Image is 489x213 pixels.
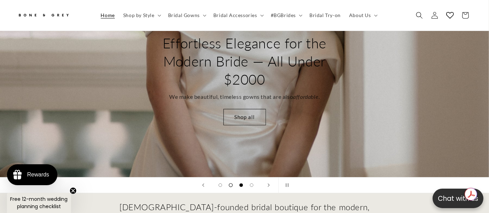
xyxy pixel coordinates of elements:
summary: About Us [345,8,380,23]
a: Shop all [223,109,266,125]
span: Shop by Style [123,12,155,18]
summary: Bridal Accessories [209,8,267,23]
img: Bone and Grey Bridal [17,10,70,21]
summary: Shop by Style [119,8,164,23]
button: Pause slideshow [278,177,294,193]
span: Bridal Accessories [213,12,257,18]
div: Rewards [27,172,49,178]
summary: Bridal Gowns [164,8,209,23]
button: Previous slide [196,177,211,193]
span: About Us [349,12,371,18]
p: We make beautiful, timeless gowns that are also . [169,92,320,102]
span: Free 12-month wedding planning checklist [10,196,68,210]
em: affordable [293,93,318,100]
summary: #BGBrides [267,8,305,23]
button: Next slide [261,177,276,193]
a: Bridal Try-on [305,8,345,23]
button: Open chatbox [433,189,483,208]
button: Load slide 3 of 4 [236,180,246,190]
span: Bridal Try-on [309,12,341,18]
button: Load slide 2 of 4 [226,180,236,190]
h2: Effortless Elegance for the Modern Bride — All Under $2000 [162,34,327,88]
button: Load slide 4 of 4 [246,180,257,190]
span: #BGBrides [271,12,296,18]
summary: Search [412,8,427,23]
a: Home [97,8,119,23]
span: Home [101,12,115,18]
div: Free 12-month wedding planning checklistClose teaser [7,193,71,213]
span: Bridal Gowns [168,12,200,18]
button: Close teaser [70,187,77,194]
a: Bone and Grey Bridal [15,7,90,24]
p: Chat with us [433,194,483,204]
button: Load slide 1 of 4 [215,180,226,190]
